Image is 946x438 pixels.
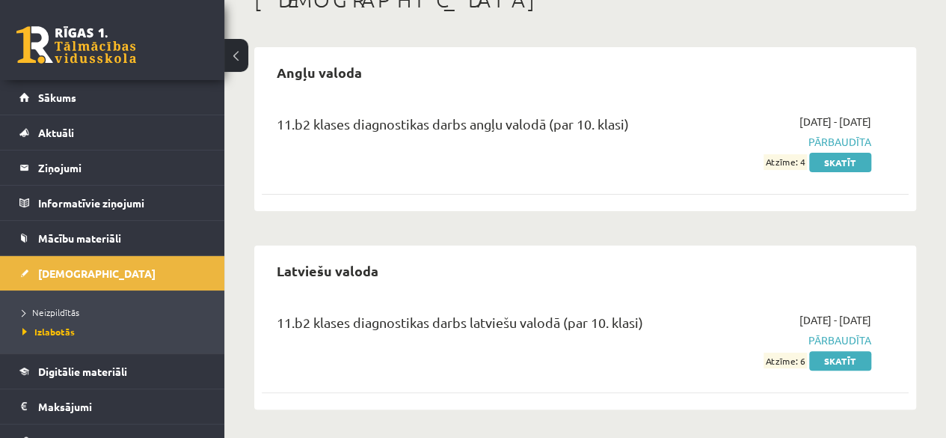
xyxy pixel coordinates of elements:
a: Maksājumi [19,389,206,424]
span: Sākums [38,91,76,104]
span: Aktuāli [38,126,74,139]
legend: Maksājumi [38,389,206,424]
span: [DATE] - [DATE] [799,312,871,328]
span: Mācību materiāli [38,231,121,245]
a: Ziņojumi [19,150,206,185]
a: [DEMOGRAPHIC_DATA] [19,256,206,291]
a: Izlabotās [22,325,209,338]
span: [DATE] - [DATE] [799,114,871,130]
span: Izlabotās [22,326,75,338]
a: Mācību materiāli [19,221,206,255]
h2: Latviešu valoda [262,253,393,288]
a: Aktuāli [19,115,206,150]
span: Pārbaudīta [688,134,871,150]
a: Skatīt [809,351,871,371]
div: 11.b2 klases diagnostikas darbs angļu valodā (par 10. klasi) [277,114,666,142]
span: Pārbaudīta [688,332,871,348]
a: Rīgas 1. Tālmācības vidusskola [16,26,136,64]
a: Skatīt [809,153,871,172]
span: Neizpildītās [22,306,79,318]
a: Digitālie materiāli [19,354,206,389]
h2: Angļu valoda [262,55,377,90]
span: [DEMOGRAPHIC_DATA] [38,267,156,280]
legend: Informatīvie ziņojumi [38,186,206,220]
legend: Ziņojumi [38,150,206,185]
span: Atzīme: 4 [764,154,807,170]
span: Digitālie materiāli [38,365,127,378]
a: Neizpildītās [22,305,209,319]
a: Sākums [19,80,206,115]
span: Atzīme: 6 [764,353,807,368]
a: Informatīvie ziņojumi [19,186,206,220]
div: 11.b2 klases diagnostikas darbs latviešu valodā (par 10. klasi) [277,312,666,340]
